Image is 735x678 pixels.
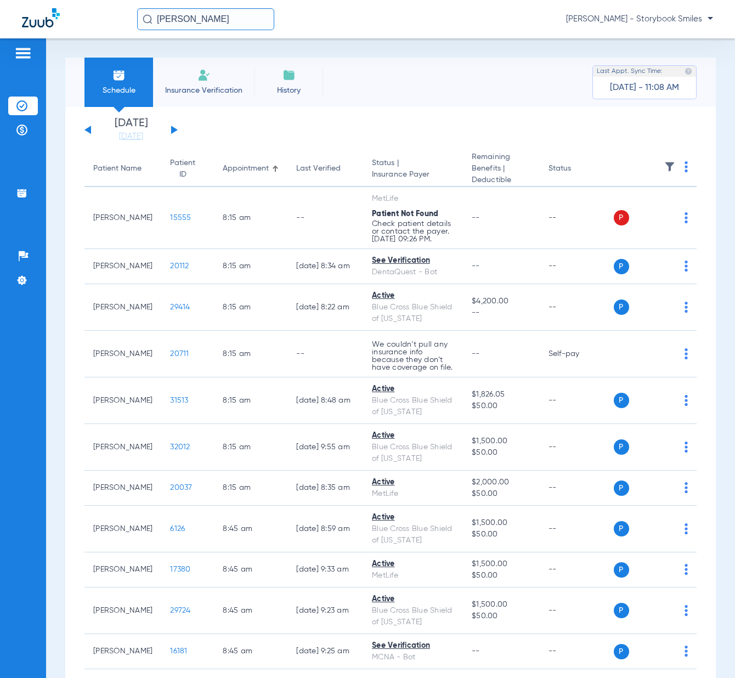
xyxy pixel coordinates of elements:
[540,284,614,331] td: --
[614,393,629,408] span: P
[84,587,161,634] td: [PERSON_NAME]
[660,523,671,534] img: x.svg
[472,174,530,186] span: Deductible
[296,163,354,174] div: Last Verified
[170,525,185,533] span: 6126
[472,647,480,655] span: --
[664,161,675,172] img: filter.svg
[540,187,614,249] td: --
[660,348,671,359] img: x.svg
[472,517,530,529] span: $1,500.00
[263,85,315,96] span: History
[372,383,454,395] div: Active
[287,506,363,552] td: [DATE] 8:59 AM
[372,523,454,546] div: Blue Cross Blue Shield of [US_STATE]
[472,558,530,570] span: $1,500.00
[170,214,191,222] span: 15555
[614,210,629,225] span: P
[660,605,671,616] img: x.svg
[372,570,454,581] div: MetLife
[287,187,363,249] td: --
[660,302,671,313] img: x.svg
[472,529,530,540] span: $50.00
[540,151,614,187] th: Status
[287,331,363,377] td: --
[685,212,688,223] img: group-dot-blue.svg
[287,634,363,669] td: [DATE] 9:25 AM
[223,163,269,174] div: Appointment
[14,47,32,60] img: hamburger-icon
[660,564,671,575] img: x.svg
[685,67,692,75] img: last sync help info
[137,8,274,30] input: Search for patients
[680,625,735,678] iframe: Chat Widget
[610,82,679,93] span: [DATE] - 11:08 AM
[614,259,629,274] span: P
[22,8,60,27] img: Zuub Logo
[372,594,454,605] div: Active
[472,488,530,500] span: $50.00
[472,214,480,222] span: --
[372,512,454,523] div: Active
[170,566,190,573] span: 17380
[372,442,454,465] div: Blue Cross Blue Shield of [US_STATE]
[170,262,189,270] span: 20112
[540,552,614,587] td: --
[660,212,671,223] img: x.svg
[685,302,688,313] img: group-dot-blue.svg
[287,424,363,471] td: [DATE] 9:55 AM
[170,443,190,451] span: 32012
[685,442,688,453] img: group-dot-blue.svg
[214,471,287,506] td: 8:15 AM
[287,377,363,424] td: [DATE] 8:48 AM
[660,482,671,493] img: x.svg
[282,69,296,82] img: History
[472,389,530,400] span: $1,826.05
[372,558,454,570] div: Active
[566,14,713,25] span: [PERSON_NAME] - Storybook Smiles
[540,506,614,552] td: --
[287,471,363,506] td: [DATE] 8:35 AM
[540,331,614,377] td: Self-pay
[161,85,246,96] span: Insurance Verification
[170,397,188,404] span: 31513
[685,605,688,616] img: group-dot-blue.svg
[84,424,161,471] td: [PERSON_NAME]
[170,157,205,180] div: Patient ID
[685,523,688,534] img: group-dot-blue.svg
[472,436,530,447] span: $1,500.00
[685,161,688,172] img: group-dot-blue.svg
[84,284,161,331] td: [PERSON_NAME]
[372,341,454,371] p: We couldn’t pull any insurance info because they don’t have coverage on file.
[363,151,463,187] th: Status |
[84,506,161,552] td: [PERSON_NAME]
[540,634,614,669] td: --
[287,249,363,284] td: [DATE] 8:34 AM
[597,66,663,77] span: Last Appt. Sync Time:
[287,284,363,331] td: [DATE] 8:22 AM
[372,169,454,180] span: Insurance Payer
[223,163,279,174] div: Appointment
[170,607,190,614] span: 29724
[170,157,195,180] div: Patient ID
[214,587,287,634] td: 8:45 AM
[472,599,530,611] span: $1,500.00
[614,300,629,315] span: P
[472,400,530,412] span: $50.00
[372,605,454,628] div: Blue Cross Blue Shield of [US_STATE]
[614,521,629,536] span: P
[93,163,142,174] div: Patient Name
[372,395,454,418] div: Blue Cross Blue Shield of [US_STATE]
[685,395,688,406] img: group-dot-blue.svg
[197,69,211,82] img: Manual Insurance Verification
[287,587,363,634] td: [DATE] 9:23 AM
[685,482,688,493] img: group-dot-blue.svg
[84,331,161,377] td: [PERSON_NAME]
[614,439,629,455] span: P
[660,442,671,453] img: x.svg
[472,477,530,488] span: $2,000.00
[372,210,438,218] span: Patient Not Found
[472,350,480,358] span: --
[98,131,164,142] a: [DATE]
